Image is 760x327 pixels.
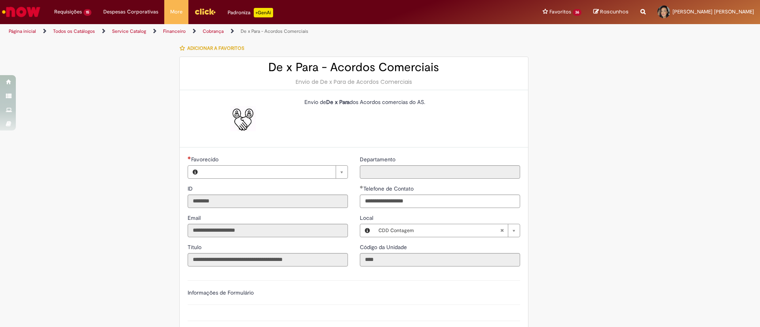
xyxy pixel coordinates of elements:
[188,244,203,251] span: Somente leitura - Título
[188,78,520,86] div: Envio de De x Para de Acordos Comerciais
[188,253,348,267] input: Título
[188,289,254,296] label: Informações de Formulário
[203,28,224,34] a: Cobrança
[188,195,348,208] input: ID
[360,224,374,237] button: Local, Visualizar este registro CDD Contagem
[228,8,273,17] div: Padroniza
[673,8,754,15] span: [PERSON_NAME] [PERSON_NAME]
[202,166,348,178] a: Limpar campo Favorecido
[549,8,571,16] span: Favoritos
[188,61,520,74] h2: De x Para - Acordos Comerciais
[360,156,397,163] span: Somente leitura - Departamento
[163,28,186,34] a: Financeiro
[179,40,249,57] button: Adicionar a Favoritos
[112,28,146,34] a: Service Catalog
[53,28,95,34] a: Todos os Catálogos
[360,214,375,221] span: Local
[188,185,194,193] label: Somente leitura - ID
[170,8,182,16] span: More
[378,224,500,237] span: CDD Contagem
[9,28,36,34] a: Página inicial
[230,106,256,131] img: De x Para - Acordos Comerciais
[194,6,216,17] img: click_logo_yellow_360x200.png
[188,214,202,222] label: Somente leitura - Email
[188,224,348,237] input: Email
[360,243,408,251] label: Somente leitura - Código da Unidade
[188,185,194,192] span: Somente leitura - ID
[374,224,520,237] a: CDD ContagemLimpar campo Local
[54,8,82,16] span: Requisições
[360,155,397,163] label: Somente leitura - Departamento
[84,9,91,16] span: 15
[360,165,520,179] input: Departamento
[496,224,508,237] abbr: Limpar campo Local
[360,195,520,208] input: Telefone de Contato
[363,185,415,192] span: Telefone de Contato
[103,8,158,16] span: Despesas Corporativas
[573,9,581,16] span: 36
[188,243,203,251] label: Somente leitura - Título
[593,8,629,16] a: Rascunhos
[188,166,202,178] button: Favorecido, Visualizar este registro
[191,156,220,163] span: Necessários - Favorecido
[1,4,42,20] img: ServiceNow
[254,8,273,17] p: +GenAi
[6,24,501,39] ul: Trilhas de página
[360,244,408,251] span: Somente leitura - Código da Unidade
[304,98,514,106] p: Envio de dos Acordos comercias do AS.
[188,156,191,159] span: Necessários
[600,8,629,15] span: Rascunhos
[187,45,244,51] span: Adicionar a Favoritos
[360,253,520,267] input: Código da Unidade
[326,98,350,106] strong: De x Para
[241,28,308,34] a: De x Para - Acordos Comerciais
[360,185,363,189] span: Obrigatório Preenchido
